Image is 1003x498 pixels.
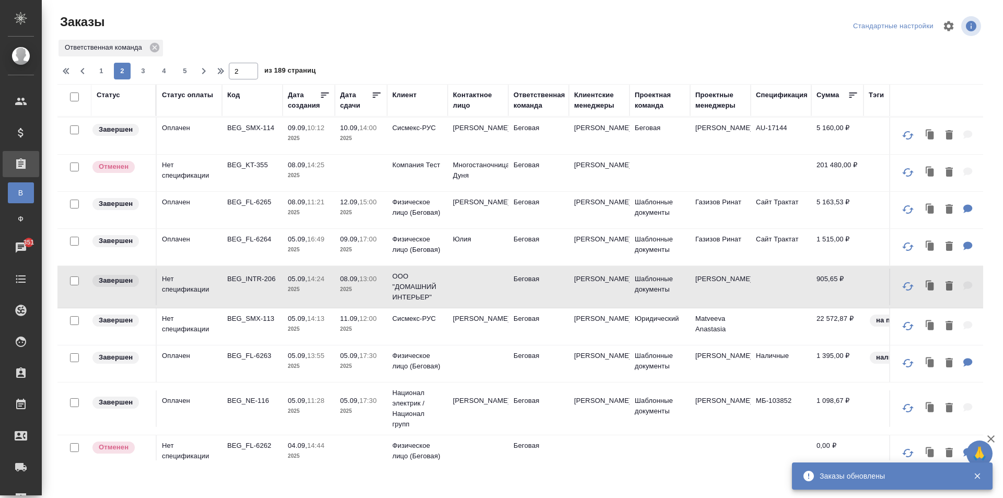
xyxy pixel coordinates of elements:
button: Удалить [940,162,958,183]
p: BEG_KT-355 [227,160,277,170]
span: Заказы [57,14,104,30]
button: Удалить [940,398,958,419]
button: Клонировать [920,236,940,258]
td: Газизов Ринат [690,192,751,228]
td: 1 395,00 ₽ [811,345,864,382]
td: [PERSON_NAME] [569,192,629,228]
p: Физическое лицо (Беговая) [392,351,442,372]
div: Выставляет КМ при направлении счета или после выполнения всех работ/сдачи заказа клиенту. Окончат... [91,396,150,410]
button: Удалить [940,353,958,374]
div: Заказы обновлены [820,471,958,481]
p: 05.09, [340,352,359,360]
span: 1 [93,66,110,76]
button: Клонировать [920,398,940,419]
td: Оплачен [157,192,222,228]
td: Беговая [508,155,569,191]
p: Сисмекс-РУС [392,123,442,133]
p: BEG_NE-116 [227,396,277,406]
p: 2025 [288,207,330,218]
button: Обновить [895,351,920,376]
button: Удалить [940,316,958,337]
p: Завершен [99,124,133,135]
div: Дата сдачи [340,90,371,111]
td: [PERSON_NAME] [690,390,751,427]
td: 5 163,53 ₽ [811,192,864,228]
p: 05.09, [340,397,359,404]
td: Оплачен [157,390,222,427]
p: BEG_FL-6264 [227,234,277,245]
div: Выставляет КМ после отмены со стороны клиента. Если уже после запуска – КМ пишет ПМу про отмену, ... [91,441,150,455]
p: 2025 [288,284,330,295]
button: Клонировать [920,276,940,297]
span: 3 [135,66,151,76]
div: наличные, ин.паспорт [869,351,984,365]
td: 1 515,00 ₽ [811,229,864,265]
p: Физическое лицо (Беговая) [392,441,442,461]
button: Обновить [895,160,920,185]
p: 14:13 [307,315,324,322]
td: Matveeva Anastasia [690,308,751,345]
p: 09.09, [340,235,359,243]
button: Обновить [895,441,920,466]
td: [PERSON_NAME] [690,118,751,154]
td: Беговая [508,308,569,345]
p: Физическое лицо (Беговая) [392,197,442,218]
p: Компания Тест [392,160,442,170]
p: 2025 [288,245,330,255]
div: Статус [97,90,120,100]
button: 5 [177,63,193,79]
button: Клонировать [920,125,940,146]
button: Обновить [895,123,920,148]
td: [PERSON_NAME] [569,390,629,427]
p: 10.09, [340,124,359,132]
td: 1 098,67 ₽ [811,390,864,427]
span: 🙏 [971,443,988,465]
p: 05.09, [288,397,307,404]
p: 2025 [340,133,382,144]
button: Клонировать [920,353,940,374]
td: [PERSON_NAME] [448,192,508,228]
p: 10:12 [307,124,324,132]
td: [PERSON_NAME] [448,308,508,345]
button: 3 [135,63,151,79]
p: BEG_FL-6265 [227,197,277,207]
div: Контактное лицо [453,90,503,111]
td: 905,65 ₽ [811,269,864,305]
span: Ф [13,214,29,224]
span: 351 [17,237,41,248]
p: 2025 [288,170,330,181]
td: AU-17144 [751,118,811,154]
div: Выставляет КМ при направлении счета или после выполнения всех работ/сдачи заказа клиенту. Окончат... [91,234,150,248]
div: Код [227,90,240,100]
p: 2025 [288,324,330,334]
p: 2025 [288,133,330,144]
td: [PERSON_NAME] [690,269,751,305]
p: 12:00 [359,315,377,322]
p: 05.09, [288,235,307,243]
button: Удалить [940,236,958,258]
div: Статус оплаты [162,90,213,100]
p: BEG_FL-6263 [227,351,277,361]
td: Беговая [508,192,569,228]
p: BEG_SMX-113 [227,314,277,324]
p: 2025 [288,361,330,372]
p: Завершен [99,236,133,246]
p: наличные [876,352,911,363]
p: 14:24 [307,275,324,283]
div: Выставляет КМ после отмены со стороны клиента. Если уже после запуска – КМ пишет ПМу про отмену, ... [91,160,150,174]
a: 351 [3,235,39,261]
div: Спецификация [756,90,808,100]
div: Выставляет КМ при направлении счета или после выполнения всех работ/сдачи заказа клиенту. Окончат... [91,314,150,328]
td: Нет спецификации [157,308,222,345]
td: Сайт Трактат [751,192,811,228]
button: Обновить [895,197,920,222]
div: Дата создания [288,90,320,111]
p: 08.09, [288,161,307,169]
p: 2025 [340,406,382,416]
p: 14:25 [307,161,324,169]
span: 4 [156,66,172,76]
div: Проектные менеджеры [695,90,745,111]
button: Обновить [895,234,920,259]
p: 2025 [288,451,330,461]
p: 11.09, [340,315,359,322]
